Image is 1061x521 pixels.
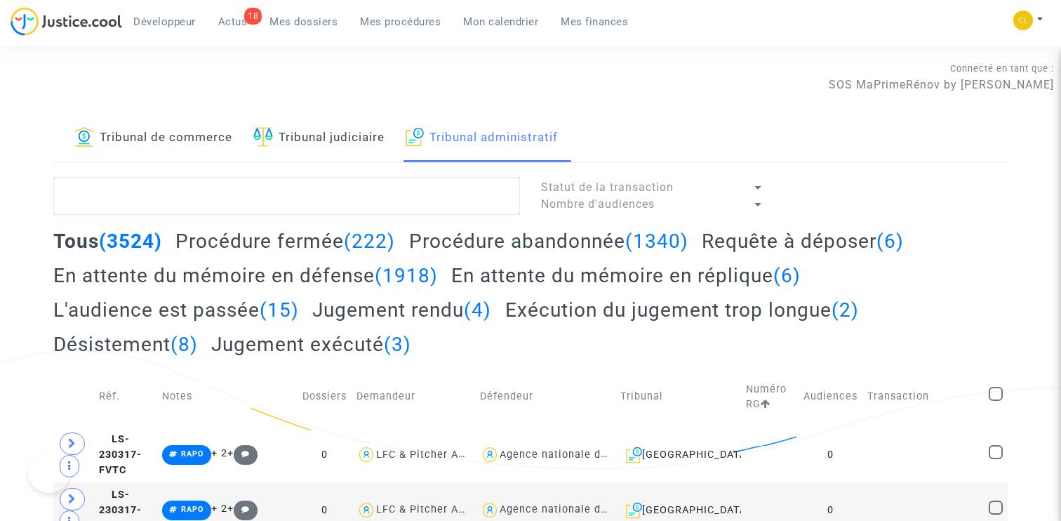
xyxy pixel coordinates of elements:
[122,11,207,32] a: Développeur
[181,505,203,514] span: RAPO
[211,332,411,357] h2: Jugement exécuté
[463,15,538,28] span: Mon calendrier
[175,229,395,253] h2: Procédure fermée
[541,180,674,194] span: Statut de la transaction
[375,264,438,287] span: (1918)
[356,444,377,465] img: icon-user.svg
[211,503,227,515] span: + 2
[207,11,259,32] a: 18Actus
[480,500,500,520] img: icon-user.svg
[94,367,156,427] td: Réf.
[253,114,385,162] a: Tribunal judiciaire
[349,11,452,32] a: Mes procédures
[211,447,227,459] span: + 2
[260,298,299,322] span: (15)
[475,367,615,427] td: Défendeur
[11,7,122,36] img: jc-logo.svg
[615,367,741,427] td: Tribunal
[53,263,438,288] h2: En attente du mémoire en défense
[253,127,273,147] img: icon-faciliter-sm.svg
[505,298,859,322] h2: Exécution du jugement trop longue
[741,367,799,427] td: Numéro RG
[298,427,352,482] td: 0
[269,15,338,28] span: Mes dossiers
[99,230,162,253] span: (3524)
[384,333,411,356] span: (3)
[876,230,904,253] span: (6)
[451,263,801,288] h2: En attente du mémoire en réplique
[53,298,299,322] h2: L'audience est passée
[832,298,859,322] span: (2)
[74,127,94,147] img: icon-banque.svg
[406,127,425,147] img: icon-archive.svg
[500,449,654,461] div: Agence nationale de l'habitat
[464,298,491,322] span: (4)
[181,449,203,459] span: RAPO
[480,444,500,465] img: icon-user.svg
[625,230,688,253] span: (1340)
[626,502,642,519] img: icon-archive.svg
[227,503,258,515] span: +
[541,197,655,211] span: Nombre d'audiences
[53,229,162,253] h2: Tous
[133,15,196,28] span: Développeur
[298,367,352,427] td: Dossiers
[862,367,984,427] td: Transaction
[799,427,862,482] td: 0
[157,367,298,427] td: Notes
[702,229,904,253] h2: Requête à déposer
[227,447,258,459] span: +
[360,15,441,28] span: Mes procédures
[1013,11,1033,30] img: f0b917ab549025eb3af43f3c4438ad5d
[799,367,862,427] td: Audiences
[376,449,487,461] div: LFC & Pitcher Avocat
[409,229,688,253] h2: Procédure abandonnée
[406,114,559,162] a: Tribunal administratif
[620,502,736,519] div: [GEOGRAPHIC_DATA]
[53,332,198,357] h2: Désistement
[244,8,262,25] div: 18
[561,15,628,28] span: Mes finances
[344,230,395,253] span: (222)
[549,11,639,32] a: Mes finances
[376,503,487,515] div: LFC & Pitcher Avocat
[218,15,248,28] span: Actus
[773,264,801,287] span: (6)
[352,367,475,427] td: Demandeur
[28,451,70,493] iframe: Help Scout Beacon - Open
[312,298,491,322] h2: Jugement rendu
[950,63,1054,74] span: Connecté en tant que :
[620,447,736,463] div: [GEOGRAPHIC_DATA]
[99,433,142,475] span: LS-230317-FVTC
[500,503,654,515] div: Agence nationale de l'habitat
[74,114,232,162] a: Tribunal de commerce
[171,333,198,356] span: (8)
[626,447,642,463] img: icon-archive.svg
[258,11,349,32] a: Mes dossiers
[452,11,549,32] a: Mon calendrier
[356,500,377,520] img: icon-user.svg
